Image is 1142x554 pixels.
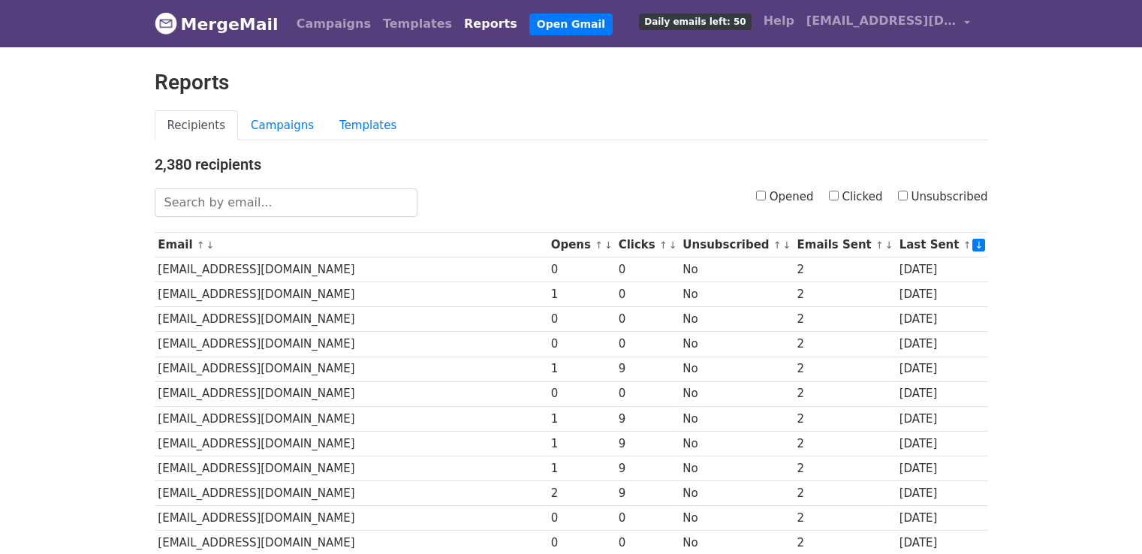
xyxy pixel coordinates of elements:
td: 0 [615,282,679,307]
a: Campaigns [291,9,377,39]
td: [EMAIL_ADDRESS][DOMAIN_NAME] [155,456,547,480]
td: [DATE] [896,282,988,307]
td: 2 [794,431,896,456]
td: [DATE] [896,406,988,431]
a: Daily emails left: 50 [633,6,757,36]
th: Opens [547,233,615,257]
td: 0 [547,381,615,406]
td: No [679,282,794,307]
th: Email [155,233,547,257]
td: [DATE] [896,481,988,506]
td: [DATE] [896,307,988,332]
a: ↓ [885,239,893,251]
input: Opened [756,191,766,200]
td: [DATE] [896,456,988,480]
td: 9 [615,456,679,480]
td: 1 [547,406,615,431]
a: Recipients [155,110,239,141]
a: ↓ [604,239,613,251]
td: 1 [547,282,615,307]
td: [EMAIL_ADDRESS][DOMAIN_NAME] [155,506,547,531]
a: Templates [327,110,409,141]
td: 2 [794,307,896,332]
td: No [679,332,794,357]
th: Unsubscribed [679,233,794,257]
td: [DATE] [896,257,988,282]
td: No [679,481,794,506]
input: Clicked [829,191,839,200]
a: Help [758,6,800,36]
td: [EMAIL_ADDRESS][DOMAIN_NAME] [155,257,547,282]
a: ↑ [197,239,205,251]
a: ↓ [783,239,791,251]
td: [EMAIL_ADDRESS][DOMAIN_NAME] [155,307,547,332]
td: 0 [615,257,679,282]
td: [DATE] [896,357,988,381]
td: No [679,406,794,431]
th: Emails Sent [794,233,896,257]
h4: 2,380 recipients [155,155,988,173]
label: Clicked [829,188,883,206]
a: ↓ [669,239,677,251]
td: 0 [615,307,679,332]
td: [EMAIL_ADDRESS][DOMAIN_NAME] [155,406,547,431]
td: [EMAIL_ADDRESS][DOMAIN_NAME] [155,381,547,406]
a: ↑ [875,239,884,251]
td: 2 [794,506,896,531]
a: MergeMail [155,8,279,40]
a: ↓ [206,239,215,251]
td: No [679,257,794,282]
td: 0 [615,332,679,357]
td: [DATE] [896,381,988,406]
td: 1 [547,456,615,480]
a: Campaigns [238,110,327,141]
td: 9 [615,406,679,431]
td: [DATE] [896,506,988,531]
input: Unsubscribed [898,191,908,200]
td: [EMAIL_ADDRESS][DOMAIN_NAME] [155,332,547,357]
span: [EMAIL_ADDRESS][DOMAIN_NAME] [806,12,957,30]
td: 0 [547,506,615,531]
h2: Reports [155,70,988,95]
td: 1 [547,357,615,381]
td: No [679,506,794,531]
td: 9 [615,357,679,381]
th: Clicks [615,233,679,257]
td: No [679,381,794,406]
td: 9 [615,431,679,456]
a: Reports [458,9,523,39]
label: Opened [756,188,814,206]
td: 2 [547,481,615,506]
td: [DATE] [896,431,988,456]
td: No [679,357,794,381]
td: [EMAIL_ADDRESS][DOMAIN_NAME] [155,481,547,506]
td: [EMAIL_ADDRESS][DOMAIN_NAME] [155,282,547,307]
td: 2 [794,481,896,506]
td: 2 [794,406,896,431]
td: No [679,307,794,332]
td: 2 [794,257,896,282]
a: ↓ [972,239,985,251]
a: ↑ [659,239,667,251]
span: Daily emails left: 50 [639,14,751,30]
td: No [679,431,794,456]
th: Last Sent [896,233,988,257]
img: MergeMail logo [155,12,177,35]
td: [DATE] [896,332,988,357]
td: 0 [547,307,615,332]
td: 0 [615,506,679,531]
td: 2 [794,357,896,381]
td: 1 [547,431,615,456]
td: [EMAIL_ADDRESS][DOMAIN_NAME] [155,357,547,381]
td: 2 [794,381,896,406]
a: Open Gmail [529,14,613,35]
a: Templates [377,9,458,39]
td: 0 [547,257,615,282]
td: 2 [794,332,896,357]
td: No [679,456,794,480]
a: [EMAIL_ADDRESS][DOMAIN_NAME] [800,6,976,41]
a: ↑ [595,239,603,251]
a: ↑ [773,239,782,251]
a: ↑ [963,239,972,251]
td: 9 [615,481,679,506]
